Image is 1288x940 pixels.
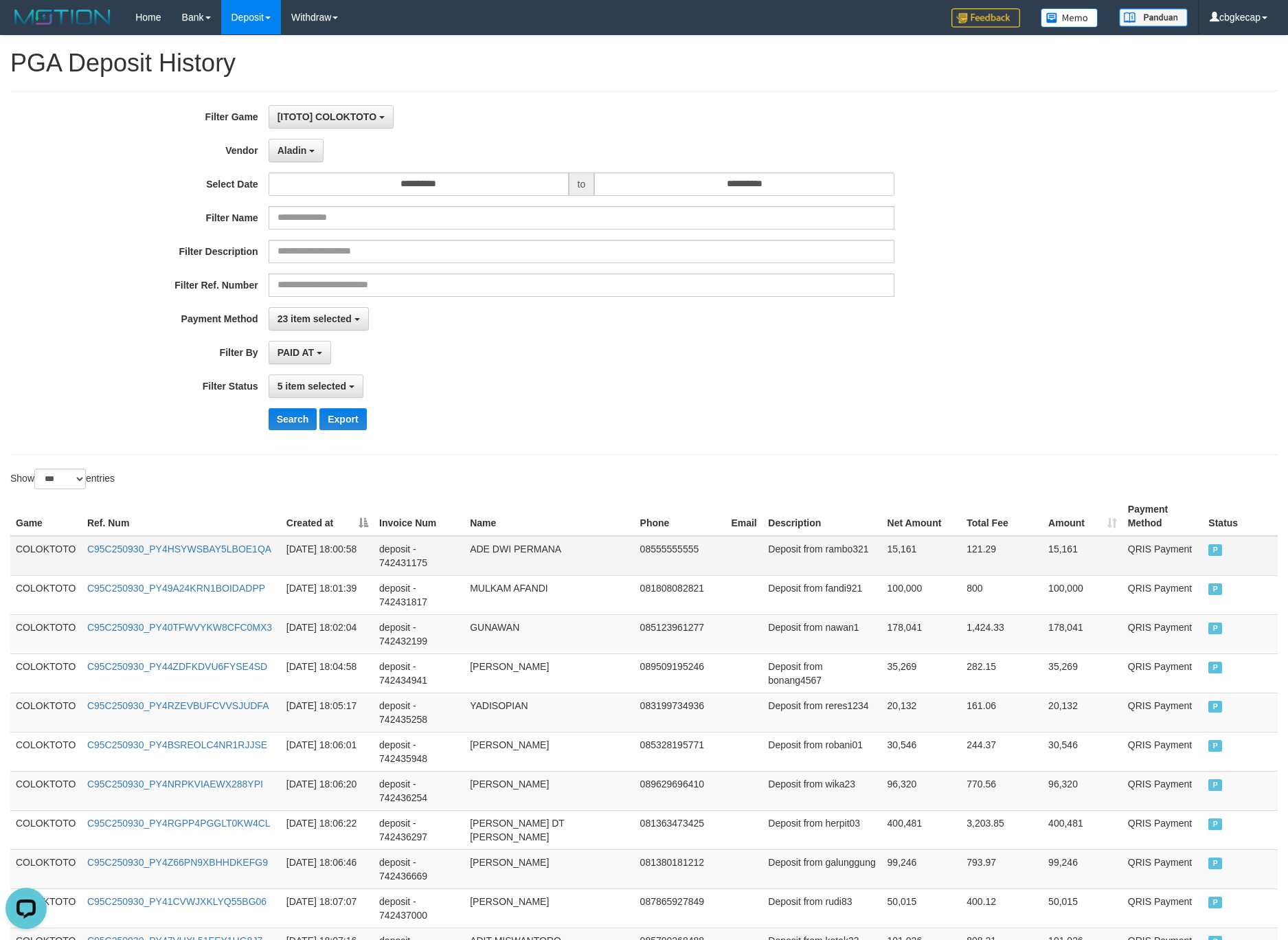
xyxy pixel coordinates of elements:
th: Email [725,497,762,536]
td: COLOKTOTO [10,653,82,693]
button: Aladin [269,139,324,162]
button: Open LiveChat chat widget [5,5,47,47]
td: Deposit from herpit03 [762,810,881,849]
td: 99,246 [882,849,962,888]
th: Phone [635,497,726,536]
a: C95C250930_PY4NRPKVIAEWX288YPI [87,779,263,790]
label: Show entries [10,469,115,489]
td: 35,269 [882,653,962,693]
td: deposit - 742432199 [374,614,464,653]
button: [ITOTO] COLOKTOTO [269,105,394,128]
th: Amount: activate to sort column ascending [1043,497,1122,536]
td: 30,546 [882,732,962,771]
th: Total Fee [961,497,1043,536]
button: 5 item selected [269,374,363,398]
td: 96,320 [882,771,962,810]
td: deposit - 742431817 [374,575,464,614]
a: C95C250930_PY4HSYWSBAY5LBOE1QA [87,544,271,555]
td: 96,320 [1043,771,1122,810]
td: 400,481 [882,810,962,849]
td: 100,000 [1043,575,1122,614]
td: [DATE] 18:06:01 [281,732,374,771]
span: PAID [1208,544,1222,556]
td: QRIS Payment [1122,888,1204,928]
td: COLOKTOTO [10,575,82,614]
td: 282.15 [961,653,1043,693]
td: QRIS Payment [1122,810,1204,849]
td: deposit - 742436669 [374,849,464,888]
td: 1,424.33 [961,614,1043,653]
td: 20,132 [1043,693,1122,732]
th: Net Amount [882,497,962,536]
td: 081363473425 [635,810,726,849]
td: deposit - 742437000 [374,888,464,928]
th: Payment Method [1122,497,1204,536]
td: 15,161 [1043,536,1122,576]
td: 400.12 [961,888,1043,928]
td: [PERSON_NAME] DT [PERSON_NAME] [464,810,634,849]
td: Deposit from fandi921 [762,575,881,614]
td: [DATE] 18:00:58 [281,536,374,576]
select: Showentries [34,469,86,489]
td: 178,041 [1043,614,1122,653]
a: C95C250930_PY49A24KRN1BOIDADPP [87,583,265,594]
td: COLOKTOTO [10,614,82,653]
td: 30,546 [1043,732,1122,771]
td: 089629696410 [635,771,726,810]
td: 085328195771 [635,732,726,771]
td: 089509195246 [635,653,726,693]
img: Feedback.jpg [951,8,1020,27]
td: 400,481 [1043,810,1122,849]
td: Deposit from robani01 [762,732,881,771]
span: PAID [1208,779,1222,791]
th: Invoice Num [374,497,464,536]
td: YADISOPIAN [464,693,634,732]
td: 121.29 [961,536,1043,576]
td: [DATE] 18:06:20 [281,771,374,810]
td: 99,246 [1043,849,1122,888]
td: QRIS Payment [1122,732,1204,771]
a: C95C250930_PY4RZEVBUFCVVSJUDFA [87,700,269,711]
td: deposit - 742436254 [374,771,464,810]
img: Button%20Memo.svg [1041,8,1098,27]
td: 770.56 [961,771,1043,810]
td: 08555555555 [635,536,726,576]
td: COLOKTOTO [10,536,82,576]
span: PAID [1208,662,1222,673]
img: MOTION_logo.png [10,7,115,27]
td: Deposit from rambo321 [762,536,881,576]
td: [DATE] 18:01:39 [281,575,374,614]
button: Export [319,408,366,430]
td: 161.06 [961,693,1043,732]
td: 35,269 [1043,653,1122,693]
td: QRIS Payment [1122,536,1204,576]
td: Deposit from rudi83 [762,888,881,928]
td: [DATE] 18:06:46 [281,849,374,888]
span: PAID [1208,583,1222,595]
td: 083199734936 [635,693,726,732]
td: 50,015 [1043,888,1122,928]
td: deposit - 742435948 [374,732,464,771]
td: 20,132 [882,693,962,732]
th: Name [464,497,634,536]
td: Deposit from bonang4567 [762,653,881,693]
td: 087865927849 [635,888,726,928]
td: QRIS Payment [1122,614,1204,653]
a: C95C250930_PY40TFWVYKW8CFC0MX3 [87,622,272,633]
td: 100,000 [882,575,962,614]
td: QRIS Payment [1122,653,1204,693]
td: 15,161 [882,536,962,576]
th: Description [762,497,881,536]
span: Aladin [278,145,307,156]
a: C95C250930_PY4RGPP4PGGLT0KW4CL [87,818,271,829]
td: 081380181212 [635,849,726,888]
a: C95C250930_PY4Z66PN9XBHHDKEFG9 [87,857,268,868]
th: Created at: activate to sort column descending [281,497,374,536]
td: 244.37 [961,732,1043,771]
a: C95C250930_PY4BSREOLC4NR1RJJSE [87,739,267,750]
h1: PGA Deposit History [10,49,1278,77]
span: PAID [1208,623,1222,634]
button: PAID AT [269,341,331,364]
a: C95C250930_PY41CVWJXKLYQ55BG06 [87,896,267,907]
td: Deposit from reres1234 [762,693,881,732]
